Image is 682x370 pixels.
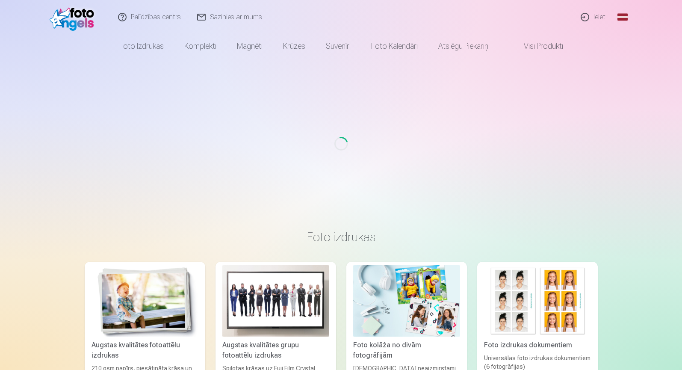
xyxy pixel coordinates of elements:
img: Foto kolāža no divām fotogrāfijām [353,265,460,337]
h3: Foto izdrukas [92,229,591,245]
img: Foto izdrukas dokumentiem [484,265,591,337]
img: Augstas kvalitātes grupu fotoattēlu izdrukas [222,265,329,337]
a: Visi produkti [500,34,573,58]
div: Augstas kvalitātes grupu fotoattēlu izdrukas [219,340,333,361]
a: Magnēti [227,34,273,58]
div: Augstas kvalitātes fotoattēlu izdrukas [88,340,202,361]
div: Foto izdrukas dokumentiem [481,340,594,350]
img: /fa1 [50,3,99,31]
a: Suvenīri [316,34,361,58]
a: Foto kalendāri [361,34,428,58]
a: Foto izdrukas [109,34,174,58]
a: Krūzes [273,34,316,58]
a: Komplekti [174,34,227,58]
div: Foto kolāža no divām fotogrāfijām [350,340,464,361]
a: Atslēgu piekariņi [428,34,500,58]
img: Augstas kvalitātes fotoattēlu izdrukas [92,265,198,337]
